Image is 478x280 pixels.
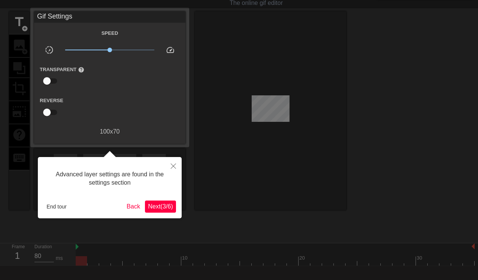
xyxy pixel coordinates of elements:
div: Advanced layer settings are found in the settings section [44,163,176,195]
button: Next [145,201,176,213]
button: Back [124,201,143,213]
button: End tour [44,201,70,212]
span: Next ( 3 / 6 ) [148,203,173,210]
button: Close [165,157,182,174]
